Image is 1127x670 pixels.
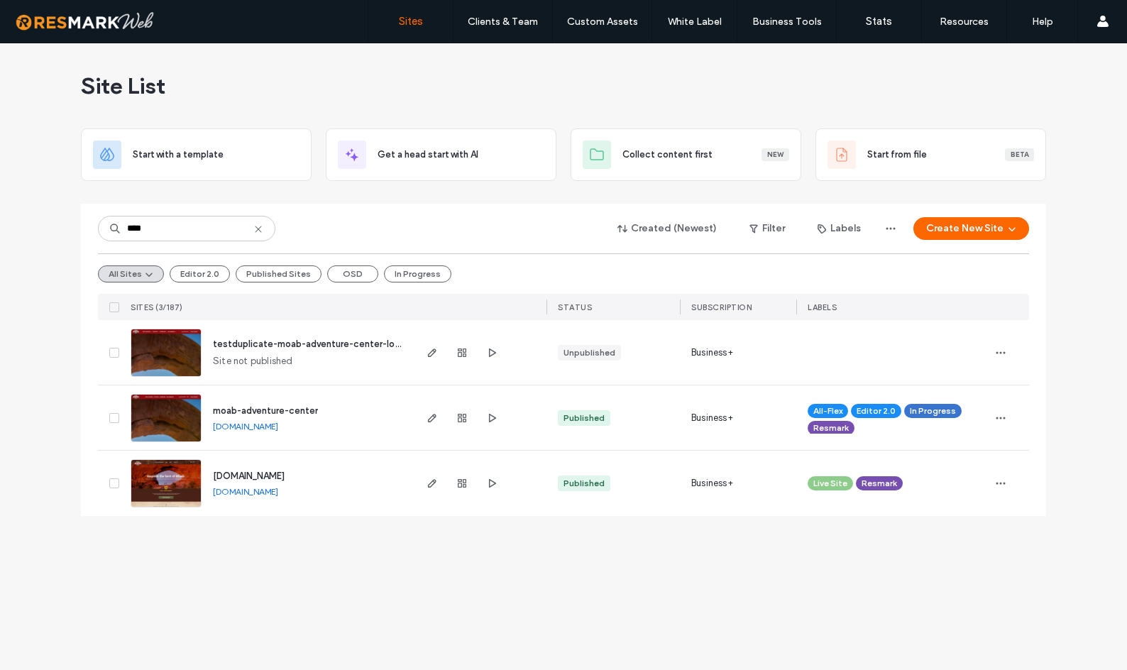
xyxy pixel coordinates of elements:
span: Editor 2.0 [857,405,896,417]
button: Filter [735,217,799,240]
div: Unpublished [563,346,615,359]
span: Business+ [691,346,733,360]
label: Clients & Team [468,16,538,28]
span: Live Site [813,477,847,490]
img: tab_keywords_by_traffic_grey.svg [141,82,153,94]
label: Help [1032,16,1053,28]
span: Start from file [867,148,927,162]
button: Published Sites [236,265,321,282]
div: Published [563,477,605,490]
span: LABELS [808,302,837,312]
button: In Progress [384,265,451,282]
span: Resmark [862,477,897,490]
button: All Sites [98,265,164,282]
div: Published [563,412,605,424]
div: Collect content firstNew [571,128,801,181]
label: White Label [668,16,722,28]
label: Business Tools [752,16,822,28]
img: website_grey.svg [23,37,34,48]
a: [DOMAIN_NAME] [213,486,278,497]
div: Domain: [DOMAIN_NAME] [37,37,156,48]
div: Get a head start with AI [326,128,556,181]
label: Sites [399,15,423,28]
div: Start from fileBeta [815,128,1046,181]
button: Editor 2.0 [170,265,230,282]
span: Help [33,10,62,23]
img: logo_orange.svg [23,23,34,34]
a: [DOMAIN_NAME] [213,471,285,481]
span: All-Flex [813,405,842,417]
label: Stats [866,15,892,28]
div: Keywords by Traffic [157,84,239,93]
span: Site not published [213,354,293,368]
button: OSD [327,265,378,282]
span: SUBSCRIPTION [691,302,752,312]
button: Create New Site [913,217,1029,240]
a: moab-adventure-center [213,405,318,416]
span: In Progress [910,405,956,417]
span: Collect content first [622,148,713,162]
a: testduplicate-moab-adventure-center-loo2du1fy-v1 [213,339,441,349]
span: Resmark [813,422,849,434]
span: Get a head start with AI [378,148,478,162]
label: Custom Assets [567,16,638,28]
div: v 4.0.25 [40,23,70,34]
a: [DOMAIN_NAME] [213,421,278,432]
div: Domain Overview [54,84,127,93]
span: STATUS [558,302,592,312]
span: Business+ [691,476,733,490]
div: Beta [1005,148,1034,161]
button: Created (Newest) [605,217,730,240]
div: New [762,148,789,161]
img: tab_domain_overview_orange.svg [38,82,50,94]
span: Site List [81,72,165,100]
span: Business+ [691,411,733,425]
div: Start with a template [81,128,312,181]
label: Resources [940,16,989,28]
button: Labels [805,217,874,240]
span: Start with a template [133,148,224,162]
span: SITES (3/187) [131,302,183,312]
